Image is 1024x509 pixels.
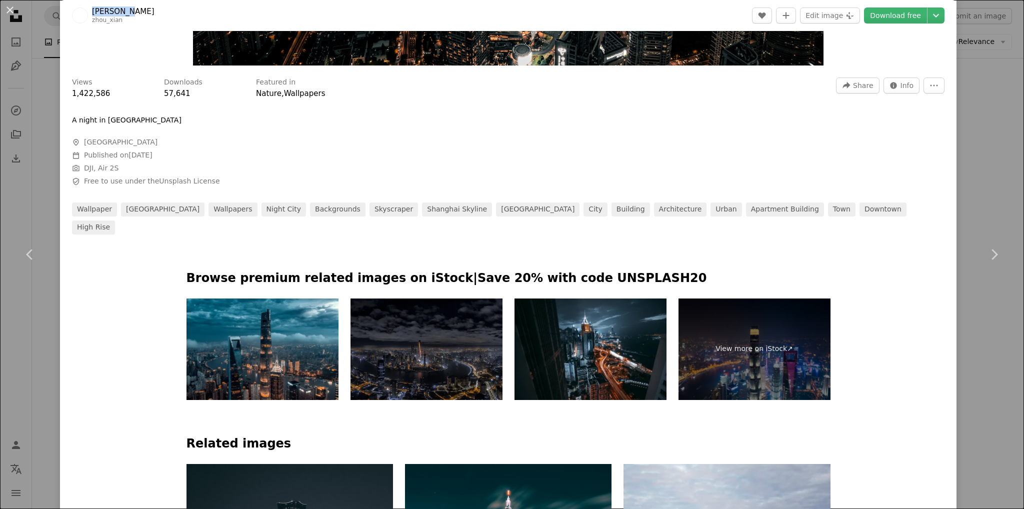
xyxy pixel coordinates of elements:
a: [PERSON_NAME] [92,6,154,16]
a: [GEOGRAPHIC_DATA] [121,202,204,216]
a: wallpapers [208,202,257,216]
a: skyscraper [369,202,418,216]
a: town [828,202,855,216]
button: Choose download size [927,7,944,23]
a: Nature [256,89,281,98]
span: 1,422,586 [72,89,110,98]
button: Edit image [800,7,860,23]
h4: Related images [186,436,830,452]
a: high rise [72,220,115,234]
p: Browse premium related images on iStock | Save 20% with code UNSPLASH20 [186,270,830,286]
span: [GEOGRAPHIC_DATA] [84,137,157,147]
a: zhou_xian [92,16,122,23]
a: backgrounds [310,202,365,216]
p: A night in [GEOGRAPHIC_DATA] [72,115,181,125]
a: apartment building [746,202,824,216]
button: DJI, Air 2S [84,163,118,173]
a: night city [261,202,306,216]
button: Add to Collection [776,7,796,23]
span: Published on [84,151,152,159]
button: Stats about this image [883,77,920,93]
a: Unsplash License [159,177,219,185]
button: Like [752,7,772,23]
span: 57,641 [164,89,190,98]
button: More Actions [923,77,944,93]
a: View more on iStock↗ [678,298,830,400]
span: Info [900,78,914,93]
time: July 28, 2021 at 11:10:40 PM GMT+8 [128,151,152,159]
img: High Angle View Of Illuminated City At Night [514,298,666,400]
a: building [611,202,650,216]
a: Next [964,206,1024,302]
img: Go to Zhou Xian's profile [72,7,88,23]
img: Shanghai Big Three [186,298,338,400]
a: Download free [864,7,927,23]
span: Share [853,78,873,93]
a: downtown [859,202,906,216]
a: shanghai skyline [422,202,492,216]
img: Shanghai skyline view at night [350,298,502,400]
a: Wallpapers [284,89,325,98]
span: Free to use under the [84,176,220,186]
h3: Downloads [164,77,202,87]
a: [GEOGRAPHIC_DATA] [496,202,579,216]
span: , [281,89,284,98]
a: wallpaper [72,202,117,216]
a: city [583,202,607,216]
h3: Featured in [256,77,295,87]
h3: Views [72,77,92,87]
a: urban [710,202,741,216]
a: architecture [654,202,707,216]
button: Share this image [836,77,879,93]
